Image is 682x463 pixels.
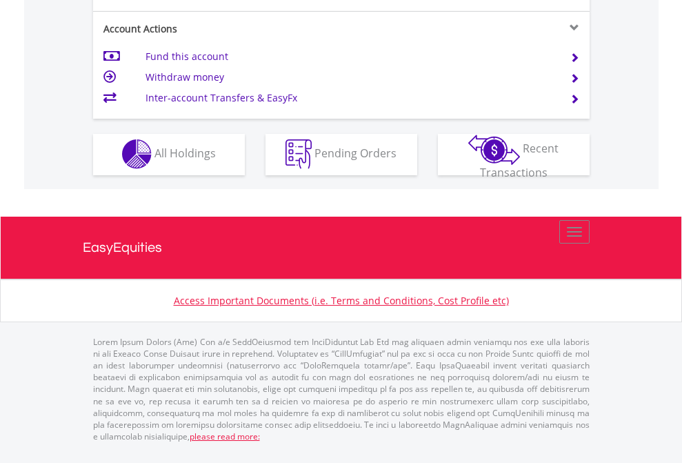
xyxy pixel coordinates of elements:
[93,22,341,36] div: Account Actions
[265,134,417,175] button: Pending Orders
[154,146,216,161] span: All Holdings
[314,146,397,161] span: Pending Orders
[146,46,553,67] td: Fund this account
[468,135,520,165] img: transactions-zar-wht.png
[93,336,590,442] p: Lorem Ipsum Dolors (Ame) Con a/e SeddOeiusmod tem InciDiduntut Lab Etd mag aliquaen admin veniamq...
[83,217,600,279] a: EasyEquities
[146,67,553,88] td: Withdraw money
[438,134,590,175] button: Recent Transactions
[146,88,553,108] td: Inter-account Transfers & EasyFx
[285,139,312,169] img: pending_instructions-wht.png
[174,294,509,307] a: Access Important Documents (i.e. Terms and Conditions, Cost Profile etc)
[93,134,245,175] button: All Holdings
[190,431,260,442] a: please read more:
[480,141,559,180] span: Recent Transactions
[122,139,152,169] img: holdings-wht.png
